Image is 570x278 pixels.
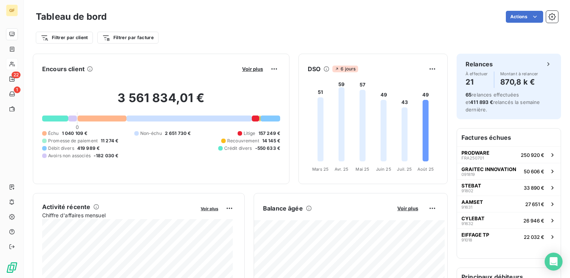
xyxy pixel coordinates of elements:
[224,145,252,152] span: Crédit divers
[6,4,18,16] div: GF
[466,60,493,69] h6: Relances
[466,92,472,98] span: 65
[77,145,100,152] span: 419 989 €
[36,10,107,23] h3: Tableau de bord
[461,232,489,238] span: EIFFAGE TP
[97,32,159,44] button: Filtrer par facture
[545,253,563,271] div: Open Intercom Messenger
[48,145,74,152] span: Débit divers
[6,73,18,85] a: 22
[461,238,472,242] span: 91018
[356,167,369,172] tspan: Mai 25
[457,212,561,228] button: CYLEBAT9163226 946 €
[332,66,358,72] span: 6 jours
[466,76,488,88] h4: 21
[457,179,561,196] button: STEBAT9180233 890 €
[461,156,484,160] span: FRA250701
[12,72,21,78] span: 22
[165,130,191,137] span: 2 651 730 €
[461,189,473,193] span: 91802
[466,92,540,113] span: relances effectuées et relancés la semaine dernière.
[470,99,493,105] span: 411 893 €
[242,66,263,72] span: Voir plus
[14,86,21,93] span: 1
[308,64,320,73] h6: DSO
[76,124,79,130] span: 0
[255,145,281,152] span: -550 633 €
[457,146,561,163] button: PRODWAREFRA250701250 920 €
[42,64,85,73] h6: Encours client
[48,130,59,137] span: Échu
[521,152,544,158] span: 250 920 €
[42,211,195,219] span: Chiffre d'affaires mensuel
[524,168,544,174] span: 50 606 €
[461,183,481,189] span: STEBAT
[42,91,280,113] h2: 3 561 834,01 €
[101,138,118,144] span: 11 274 €
[461,215,485,221] span: CYLEBAT
[48,152,91,159] span: Avoirs non associés
[524,234,544,240] span: 22 032 €
[524,185,544,191] span: 33 890 €
[201,206,218,211] span: Voir plus
[227,138,259,144] span: Recouvrement
[395,205,420,212] button: Voir plus
[506,11,543,23] button: Actions
[457,163,561,179] button: GRAITEC INNOVATION09181950 606 €
[376,167,391,172] tspan: Juin 25
[36,32,93,44] button: Filtrer par client
[461,150,489,156] span: PRODWARE
[523,218,544,224] span: 26 946 €
[48,138,98,144] span: Promesse de paiement
[397,167,412,172] tspan: Juil. 25
[94,152,119,159] span: -182 030 €
[461,221,473,226] span: 91632
[335,167,348,172] tspan: Avr. 25
[259,130,280,137] span: 157 249 €
[461,199,483,205] span: AAMSET
[263,204,303,213] h6: Balance âgée
[397,205,418,211] span: Voir plus
[461,166,516,172] span: GRAITEC INNOVATION
[262,138,280,144] span: 14 145 €
[312,167,329,172] tspan: Mars 25
[461,172,475,177] span: 091819
[457,228,561,245] button: EIFFAGE TP9101822 032 €
[525,201,544,207] span: 27 651 €
[140,130,162,137] span: Non-échu
[500,76,538,88] h4: 870,8 k €
[198,205,220,212] button: Voir plus
[500,72,538,76] span: Montant à relancer
[6,262,18,274] img: Logo LeanPay
[244,130,256,137] span: Litige
[62,130,88,137] span: 1 040 109 €
[42,202,90,211] h6: Activité récente
[417,167,434,172] tspan: Août 25
[6,88,18,100] a: 1
[461,205,472,209] span: 91631
[457,129,561,146] h6: Factures échues
[466,72,488,76] span: À effectuer
[240,66,265,72] button: Voir plus
[457,196,561,212] button: AAMSET9163127 651 €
